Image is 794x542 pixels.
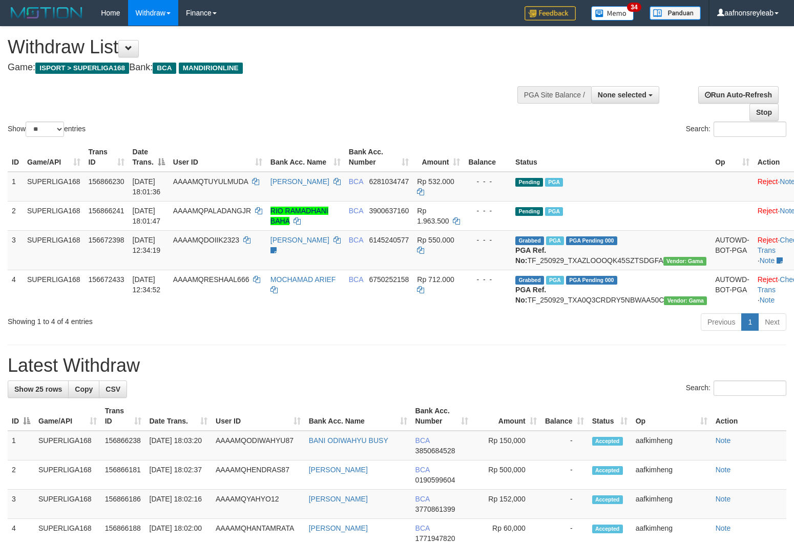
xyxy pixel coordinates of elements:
a: [PERSON_NAME] [270,177,329,186]
a: Run Auto-Refresh [698,86,779,104]
td: Rp 150,000 [472,431,541,460]
th: Op: activate to sort column ascending [711,143,754,172]
img: MOTION_logo.png [8,5,86,21]
span: MANDIRIONLINE [179,63,243,74]
th: Game/API: activate to sort column ascending [23,143,85,172]
span: 34 [627,3,641,12]
span: Rp 532.000 [417,177,454,186]
td: Rp 152,000 [472,490,541,519]
a: RIO RAMADHANI BAHA [270,207,328,225]
th: Status [511,143,711,172]
a: Copy [68,380,99,398]
td: [DATE] 18:03:20 [145,431,212,460]
a: [PERSON_NAME] [309,495,368,503]
h1: Withdraw List [8,37,519,57]
span: BCA [415,495,430,503]
td: 156866181 [101,460,145,490]
span: [DATE] 18:01:36 [133,177,161,196]
span: Pending [515,207,543,216]
span: Marked by aafsoycanthlai [546,276,564,285]
td: SUPERLIGA168 [23,172,85,202]
span: BCA [349,177,363,186]
span: Accepted [592,437,623,446]
td: AAAAMQYAHYO12 [212,490,305,519]
th: ID: activate to sort column descending [8,402,34,431]
td: 1 [8,172,23,202]
td: 3 [8,490,34,519]
span: CSV [106,385,120,393]
span: [DATE] 12:34:52 [133,275,161,294]
td: AAAAMQHENDRAS87 [212,460,305,490]
td: 4 [8,270,23,309]
td: TF_250929_TXAZLOOOQK45SZTSDGFA [511,230,711,270]
td: - [541,431,588,460]
th: User ID: activate to sort column ascending [169,143,266,172]
td: AUTOWD-BOT-PGA [711,270,754,309]
a: Note [760,296,775,304]
span: BCA [415,436,430,445]
td: aafkimheng [632,490,712,519]
a: Reject [758,275,778,284]
span: PGA Pending [566,236,617,245]
a: Note [716,436,731,445]
span: Copy 6750252158 to clipboard [369,275,409,284]
a: Reject [758,177,778,186]
td: SUPERLIGA168 [23,230,85,270]
span: None selected [598,91,646,99]
img: Feedback.jpg [525,6,576,21]
th: Action [712,402,786,431]
span: AAAAMQPALADANGJR [173,207,251,215]
button: None selected [591,86,659,104]
span: Grabbed [515,236,544,245]
div: - - - [468,235,507,245]
td: - [541,460,588,490]
span: BCA [153,63,176,74]
span: Marked by aafsoycanthlai [546,236,564,245]
th: Date Trans.: activate to sort column ascending [145,402,212,431]
label: Search: [686,122,786,137]
span: BCA [349,236,363,244]
a: [PERSON_NAME] [309,524,368,532]
span: Accepted [592,466,623,475]
span: Copy 3900637160 to clipboard [369,207,409,215]
td: 2 [8,201,23,230]
td: SUPERLIGA168 [34,490,101,519]
a: Stop [749,104,779,121]
span: Marked by aafsoycanthlai [545,178,563,187]
label: Search: [686,380,786,396]
span: BCA [415,524,430,532]
span: 156866230 [89,177,124,186]
span: 156672398 [89,236,124,244]
span: Copy [75,385,93,393]
span: Rp 1.963.500 [417,207,449,225]
td: SUPERLIGA168 [23,201,85,230]
span: Marked by aafsoycanthlai [545,207,563,216]
th: Bank Acc. Number: activate to sort column ascending [345,143,413,172]
span: 156866241 [89,207,124,215]
span: Pending [515,178,543,187]
td: SUPERLIGA168 [34,460,101,490]
span: Vendor URL: https://trx31.1velocity.biz [663,257,706,266]
span: Copy 6145240577 to clipboard [369,236,409,244]
th: ID [8,143,23,172]
td: [DATE] 18:02:16 [145,490,212,519]
span: Grabbed [515,276,544,285]
a: Reject [758,207,778,215]
td: SUPERLIGA168 [34,431,101,460]
a: Next [758,313,786,331]
td: 2 [8,460,34,490]
input: Search: [714,122,786,137]
th: Amount: activate to sort column ascending [472,402,541,431]
th: Bank Acc. Name: activate to sort column ascending [305,402,411,431]
a: Reject [758,236,778,244]
span: Accepted [592,525,623,533]
a: Note [716,466,731,474]
td: [DATE] 18:02:37 [145,460,212,490]
label: Show entries [8,122,86,137]
span: Copy 0190599604 to clipboard [415,476,455,484]
div: - - - [468,206,507,216]
div: PGA Site Balance / [517,86,591,104]
a: Previous [701,313,742,331]
span: [DATE] 12:34:19 [133,236,161,254]
th: Game/API: activate to sort column ascending [34,402,101,431]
